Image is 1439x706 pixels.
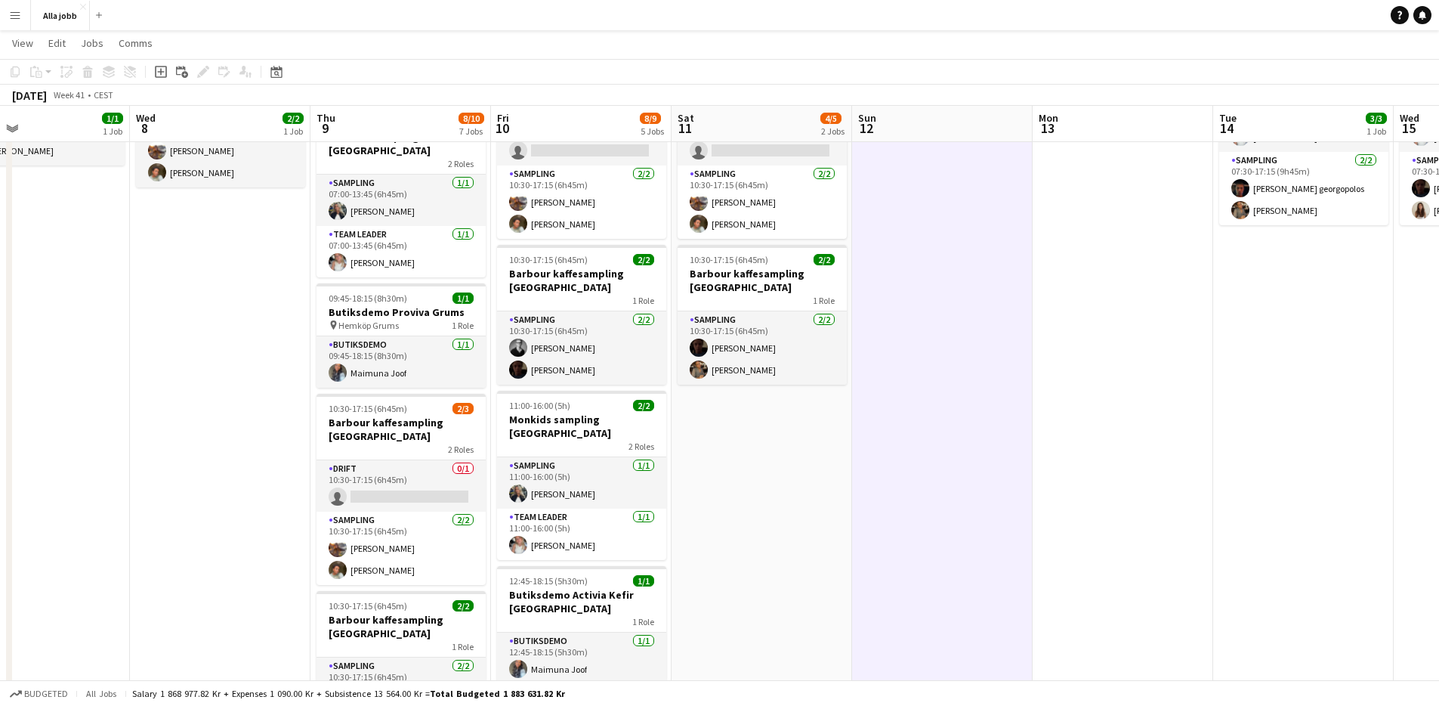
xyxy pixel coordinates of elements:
div: CEST [94,89,113,101]
span: Thu [317,111,335,125]
div: 1 Job [103,125,122,137]
span: 09:45-18:15 (8h30m) [329,293,407,304]
span: 10 [495,119,509,137]
span: 11:00-16:00 (5h) [509,400,570,411]
span: Hemköp Grums [338,320,399,331]
app-card-role: Sampling1/107:00-13:45 (6h45m)[PERSON_NAME] [317,175,486,226]
span: 8/10 [459,113,484,124]
span: 3/3 [1366,113,1387,124]
app-card-role: Butiksdemo1/112:45-18:15 (5h30m)Maimuna Joof [497,633,666,684]
span: View [12,36,33,50]
app-card-role: Drift0/110:30-17:15 (6h45m) [317,460,486,512]
span: Wed [136,111,156,125]
h3: Barbour kaffesampling [GEOGRAPHIC_DATA] [317,416,486,443]
span: 2/2 [633,254,654,265]
span: 2/2 [633,400,654,411]
span: 1 Role [632,616,654,627]
span: 11 [675,119,694,137]
app-job-card: 10:30-17:15 (6h45m)2/3Barbour kaffesampling [GEOGRAPHIC_DATA]2 RolesDrift0/110:30-17:15 (6h45m) S... [678,48,847,239]
div: 2 Jobs [821,125,845,137]
h3: Monkids sampling [GEOGRAPHIC_DATA] [497,413,666,440]
button: Budgeted [8,686,70,702]
span: 1/1 [102,113,123,124]
app-card-role: Event2/210:00-11:00 (1h)[PERSON_NAME][PERSON_NAME] [136,114,305,187]
span: 2 Roles [628,441,654,452]
span: Fri [497,111,509,125]
span: 14 [1217,119,1237,137]
span: 12 [856,119,876,137]
app-job-card: 11:00-16:00 (5h)2/2Monkids sampling [GEOGRAPHIC_DATA]2 RolesSampling1/111:00-16:00 (5h)[PERSON_NA... [497,391,666,560]
a: Edit [42,33,72,53]
app-job-card: 10:30-17:15 (6h45m)2/3Barbour kaffesampling [GEOGRAPHIC_DATA]2 RolesDrift0/110:30-17:15 (6h45m) S... [497,48,666,239]
span: Week 41 [50,89,88,101]
app-card-role: Sampling2/210:30-17:15 (6h45m)[PERSON_NAME][PERSON_NAME] [497,311,666,385]
span: 2/3 [452,403,474,414]
div: 1 Job [1366,125,1386,137]
app-card-role: Butiksdemo1/109:45-18:15 (8h30m)Maimuna Joof [317,336,486,388]
span: Comms [119,36,153,50]
a: Jobs [75,33,110,53]
h3: Monkids sampling [GEOGRAPHIC_DATA] [317,130,486,157]
app-card-role: Sampling2/210:30-17:15 (6h45m)[PERSON_NAME][PERSON_NAME] [678,311,847,385]
span: Sun [858,111,876,125]
h3: Butiksdemo Activia Kefir [GEOGRAPHIC_DATA] [497,588,666,615]
span: Total Budgeted 1 883 631.82 kr [430,688,565,699]
span: Budgeted [24,689,68,699]
span: 10:30-17:15 (6h45m) [329,600,407,612]
span: 2 Roles [448,444,474,455]
h3: Butiksdemo Proviva Grums [317,305,486,319]
span: 1/1 [633,575,654,587]
div: 09:45-18:15 (8h30m)1/1Butiksdemo Proviva Grums Hemköp Grums1 RoleButiksdemo1/109:45-18:15 (8h30m)... [317,283,486,388]
div: 1 Job [283,125,303,137]
app-card-role: Team Leader1/107:00-13:45 (6h45m)[PERSON_NAME] [317,226,486,277]
app-job-card: 10:30-17:15 (6h45m)2/3Barbour kaffesampling [GEOGRAPHIC_DATA]2 RolesDrift0/110:30-17:15 (6h45m) S... [317,394,486,585]
span: 1 Role [632,295,654,306]
span: 12:45-18:15 (5h30m) [509,575,588,587]
span: Sat [678,111,694,125]
app-card-role: Sampling1/111:00-16:00 (5h)[PERSON_NAME] [497,457,666,509]
span: 1 Role [813,295,835,306]
span: Jobs [81,36,103,50]
span: 9 [314,119,335,137]
span: 8 [134,119,156,137]
app-job-card: 12:45-18:15 (5h30m)1/1Butiksdemo Activia Kefir [GEOGRAPHIC_DATA]1 RoleButiksdemo1/112:45-18:15 (5... [497,566,666,684]
span: Tue [1219,111,1237,125]
span: 13 [1036,119,1058,137]
span: 1/1 [452,293,474,304]
span: 10:30-17:15 (6h45m) [690,254,768,265]
app-job-card: 07:00-13:45 (6h45m)2/2Monkids sampling [GEOGRAPHIC_DATA]2 RolesSampling1/107:00-13:45 (6h45m)[PER... [317,108,486,277]
h3: Barbour kaffesampling [GEOGRAPHIC_DATA] [497,267,666,294]
div: [DATE] [12,88,47,103]
span: 10:30-17:15 (6h45m) [329,403,407,414]
app-card-role: Sampling2/210:30-17:15 (6h45m)[PERSON_NAME][PERSON_NAME] [317,512,486,585]
span: 1 Role [452,320,474,331]
span: 2/2 [814,254,835,265]
span: Edit [48,36,66,50]
app-job-card: 10:30-17:15 (6h45m)2/2Barbour kaffesampling [GEOGRAPHIC_DATA]1 RoleSampling2/210:30-17:15 (6h45m)... [678,245,847,385]
button: Alla jobb [31,1,90,30]
span: 1 Role [452,641,474,652]
span: 10:30-17:15 (6h45m) [509,254,588,265]
a: View [6,33,39,53]
span: All jobs [83,688,119,699]
span: 2/2 [283,113,304,124]
app-card-role: Sampling2/210:30-17:15 (6h45m)[PERSON_NAME][PERSON_NAME] [678,166,847,239]
span: Mon [1039,111,1058,125]
span: Wed [1400,111,1419,125]
h3: Barbour kaffesampling [GEOGRAPHIC_DATA] [678,267,847,294]
app-job-card: 10:30-17:15 (6h45m)2/2Barbour kaffesampling [GEOGRAPHIC_DATA]1 RoleSampling2/210:30-17:15 (6h45m)... [497,245,666,385]
app-card-role: Sampling2/207:30-17:15 (9h45m)[PERSON_NAME] georgopolos[PERSON_NAME] [1219,152,1388,225]
div: 7 Jobs [459,125,483,137]
app-card-role: Team Leader1/111:00-16:00 (5h)[PERSON_NAME] [497,509,666,560]
span: 2/2 [452,600,474,612]
a: Comms [113,33,159,53]
span: 15 [1397,119,1419,137]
